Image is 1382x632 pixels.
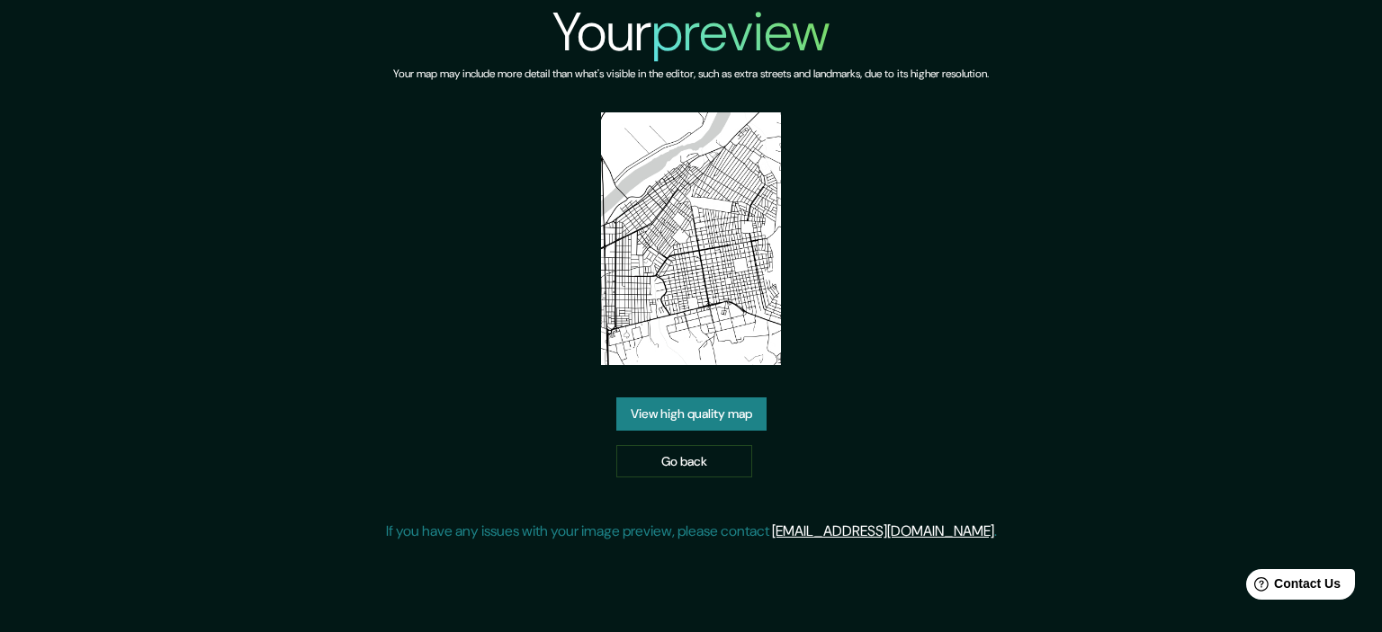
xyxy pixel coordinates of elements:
[616,397,767,431] a: View high quality map
[393,65,989,84] h6: Your map may include more detail than what's visible in the editor, such as extra streets and lan...
[601,112,780,365] img: created-map-preview
[386,521,997,542] p: If you have any issues with your image preview, please contact .
[1222,562,1362,612] iframe: Help widget launcher
[616,445,752,478] a: Go back
[772,521,994,540] a: [EMAIL_ADDRESS][DOMAIN_NAME]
